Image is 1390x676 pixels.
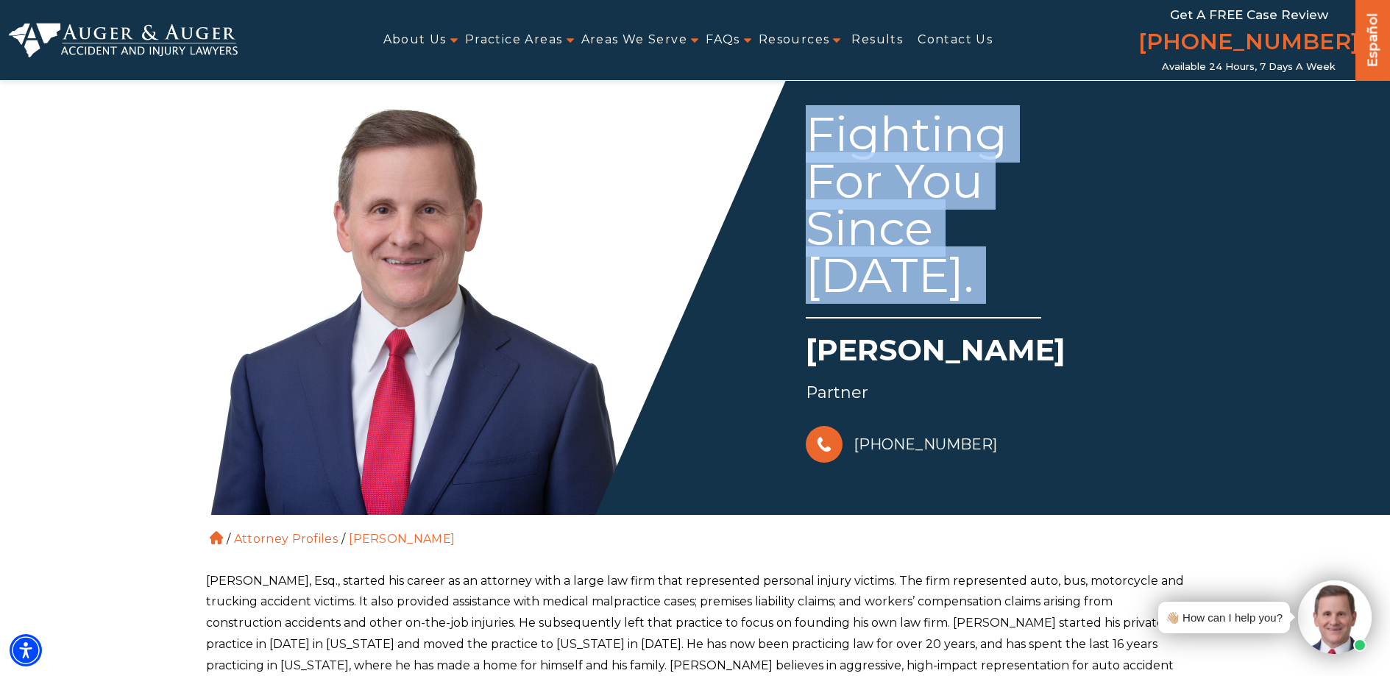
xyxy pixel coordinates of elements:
[759,24,830,57] a: Resources
[1166,608,1283,627] div: 👋🏼 How can I help you?
[195,74,637,515] img: Herbert Auger
[851,24,903,57] a: Results
[806,422,997,466] a: [PHONE_NUMBER]
[806,330,1187,378] h1: [PERSON_NAME]
[1298,580,1372,654] img: Intaker widget Avatar
[581,24,688,57] a: Areas We Serve
[383,24,447,57] a: About Us
[706,24,740,57] a: FAQs
[806,110,1041,319] div: Fighting For You Since [DATE].
[9,23,238,58] img: Auger & Auger Accident and Injury Lawyers Logo
[1170,7,1328,22] span: Get a FREE Case Review
[210,531,223,544] a: Home
[206,515,1185,549] ol: / /
[1138,26,1359,61] a: [PHONE_NUMBER]
[806,378,1187,408] div: Partner
[345,532,458,546] li: [PERSON_NAME]
[10,634,42,666] div: Accessibility Menu
[465,24,563,57] a: Practice Areas
[234,532,338,546] a: Attorney Profiles
[918,24,993,57] a: Contact Us
[1162,61,1336,73] span: Available 24 Hours, 7 Days a Week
